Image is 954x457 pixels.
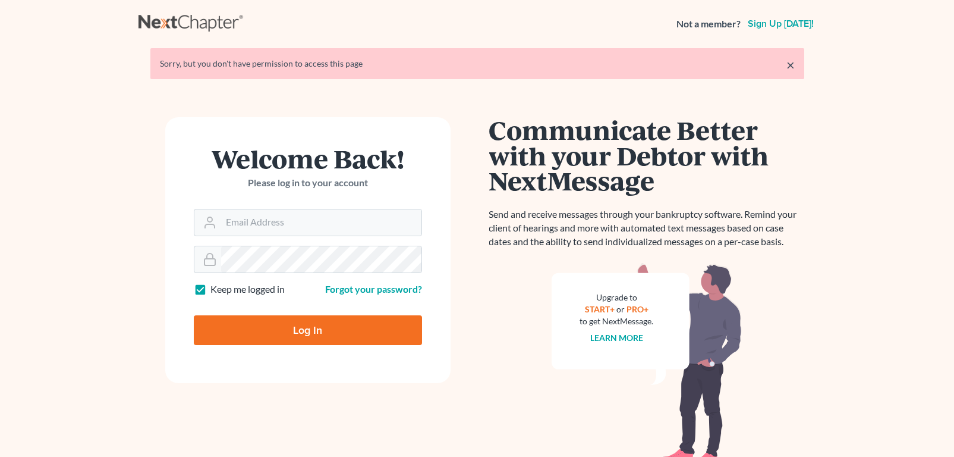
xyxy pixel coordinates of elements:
a: × [786,58,795,72]
a: START+ [585,304,615,314]
strong: Not a member? [676,17,741,31]
label: Keep me logged in [210,283,285,296]
input: Log In [194,315,422,345]
a: PRO+ [626,304,648,314]
h1: Communicate Better with your Debtor with NextMessage [489,117,804,193]
p: Please log in to your account [194,176,422,190]
input: Email Address [221,209,421,236]
a: Forgot your password? [325,283,422,295]
p: Send and receive messages through your bankruptcy software. Remind your client of hearings and mo... [489,208,804,249]
h1: Welcome Back! [194,146,422,171]
div: to get NextMessage. [580,315,654,327]
div: Upgrade to [580,292,654,303]
a: Sign up [DATE]! [745,19,816,29]
a: Learn more [590,333,643,343]
div: Sorry, but you don't have permission to access this page [160,58,795,70]
span: or [616,304,625,314]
